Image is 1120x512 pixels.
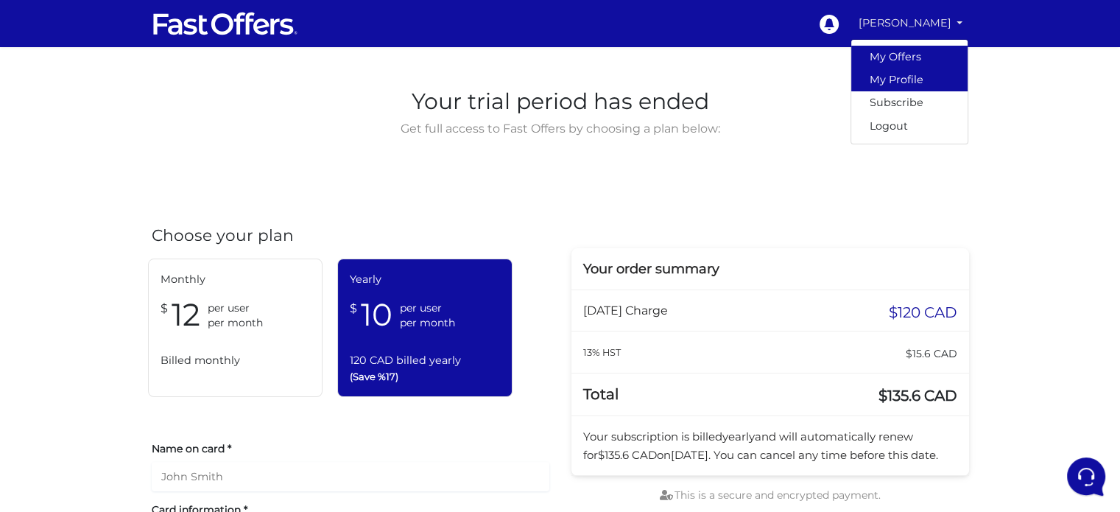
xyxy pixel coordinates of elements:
[396,119,724,138] span: Get full access to Fast Offers by choosing a plan below:
[660,488,881,502] span: This is a secure and encrypted payment.
[152,441,549,456] label: Name on card *
[350,369,500,385] span: (Save %17)
[350,295,357,318] span: $
[161,352,311,369] span: Billed monthly
[851,69,968,91] a: My Profile
[350,271,500,288] span: Yearly
[396,84,724,119] span: Your trial period has ended
[192,376,283,410] button: Help
[851,91,968,114] a: Subscribe
[722,429,755,443] span: yearly
[238,83,271,94] a: See all
[583,347,621,358] small: 13% HST
[106,156,206,168] span: Start a Conversation
[102,376,193,410] button: Messages
[161,295,168,318] span: $
[851,46,968,69] a: My Offers
[1064,455,1108,499] iframe: Customerly Messenger Launcher
[228,397,247,410] p: Help
[350,352,500,369] span: 120 CAD billed yearly
[400,301,455,315] span: per user
[583,304,668,318] span: [DATE] Charge
[878,385,957,406] span: $135.6 CAD
[208,301,263,315] span: per user
[906,343,957,364] span: $15.6 CAD
[671,448,708,462] span: [DATE]
[47,106,77,136] img: dark
[850,39,968,144] div: [PERSON_NAME]
[583,385,619,403] span: Total
[152,226,549,245] h4: Choose your plan
[851,115,968,138] a: Logout
[24,106,53,136] img: dark
[12,376,102,410] button: Home
[152,462,549,491] input: John Smith
[853,9,969,38] a: [PERSON_NAME]
[208,315,263,330] span: per month
[183,206,271,218] a: Open Help Center
[12,12,247,59] h2: Hello [PERSON_NAME] 👋
[24,83,119,94] span: Your Conversations
[361,295,392,334] span: 10
[598,448,657,462] span: $135.6 CAD
[127,397,169,410] p: Messages
[24,147,271,177] button: Start a Conversation
[44,397,69,410] p: Home
[583,261,719,277] span: Your order summary
[400,315,455,330] span: per month
[161,271,311,288] span: Monthly
[583,429,938,461] span: Your subscription is billed and will automatically renew for on . You can cancel any time before ...
[172,295,200,334] span: 12
[33,238,241,253] input: Search for an Article...
[24,206,100,218] span: Find an Answer
[889,302,957,323] span: $120 CAD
